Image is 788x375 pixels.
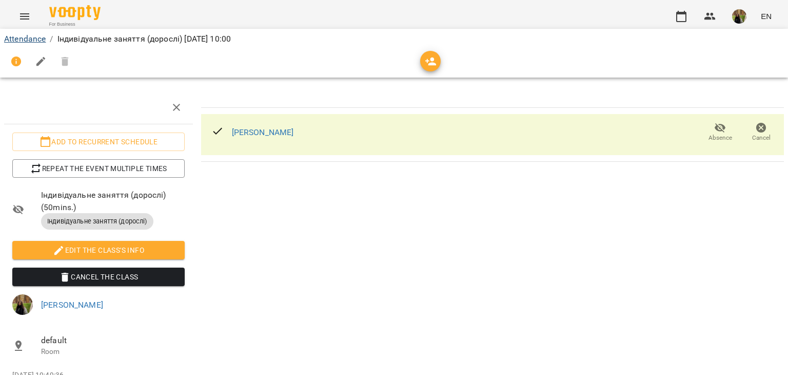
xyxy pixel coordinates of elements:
[41,334,185,347] span: default
[41,217,153,226] span: Індивідуальне заняття (дорослі)
[12,133,185,151] button: Add to recurrent schedule
[757,7,776,26] button: EN
[41,347,185,357] p: Room
[21,244,176,256] span: Edit the class's Info
[50,33,53,45] li: /
[12,268,185,286] button: Cancel the class
[732,9,746,24] img: 11bdc30bc38fc15eaf43a2d8c1dccd93.jpg
[21,271,176,283] span: Cancel the class
[49,5,101,20] img: Voopty Logo
[12,241,185,259] button: Edit the class's Info
[700,118,741,147] button: Absence
[4,33,784,45] nav: breadcrumb
[21,136,176,148] span: Add to recurrent schedule
[741,118,782,147] button: Cancel
[4,34,46,44] a: Attendance
[49,21,101,28] span: For Business
[21,162,176,175] span: Repeat the event multiple times
[752,134,771,142] span: Cancel
[41,300,103,310] a: [PERSON_NAME]
[12,294,33,315] img: 11bdc30bc38fc15eaf43a2d8c1dccd93.jpg
[12,159,185,178] button: Repeat the event multiple times
[232,127,294,137] a: [PERSON_NAME]
[761,11,772,22] span: EN
[41,189,185,213] span: Індивідуальне заняття (дорослі) ( 50 mins. )
[708,134,732,142] span: Absence
[12,4,37,29] button: Menu
[57,33,231,45] p: Індивідуальне заняття (дорослі) [DATE] 10:00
